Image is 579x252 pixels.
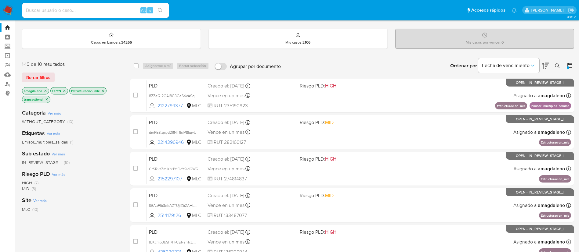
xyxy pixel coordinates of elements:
[22,6,169,14] input: Buscar usuario o caso...
[512,8,517,13] a: Notificaciones
[471,7,505,13] span: Accesos rápidos
[141,7,146,13] span: Alt
[531,7,566,13] p: aline.magdaleno@mercadolibre.com
[568,7,574,13] a: Salir
[149,7,151,13] span: s
[567,14,576,19] span: 3.161.2
[154,6,166,15] button: search-icon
